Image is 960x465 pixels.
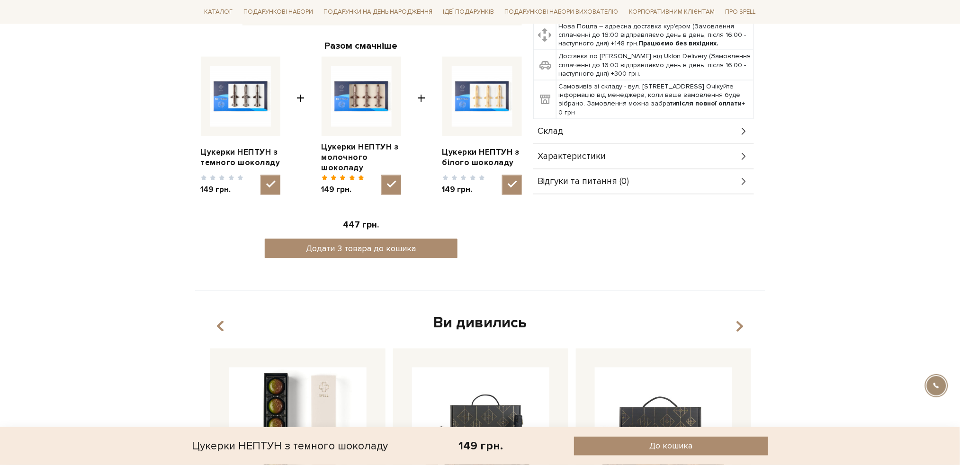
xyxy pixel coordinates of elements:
[649,440,692,451] span: До кошика
[297,57,305,195] span: +
[538,177,629,186] span: Відгуки та питання (0)
[556,50,754,80] td: Доставка по [PERSON_NAME] від Uklon Delivery (Замовлення сплаченні до 16:00 відправляємо день в д...
[201,40,522,52] div: Разом смачніше
[201,5,237,19] a: Каталог
[556,20,754,50] td: Нова Пошта – адресна доставка кур'єром (Замовлення сплаченні до 16:00 відправляємо день в день, п...
[721,5,759,19] a: Про Spell
[638,39,719,47] b: Працюємо без вихідних.
[459,439,503,453] div: 149 грн.
[676,99,742,107] b: після повної оплати
[556,80,754,119] td: Самовивіз зі складу - вул. [STREET_ADDRESS] Очікуйте інформацію від менеджера, коли ваше замовлен...
[240,5,317,19] a: Подарункові набори
[625,4,718,20] a: Корпоративним клієнтам
[265,239,458,258] button: Додати 3 товара до кошика
[322,142,401,173] a: Цукерки НЕПТУН з молочного шоколаду
[343,219,379,230] span: 447 грн.
[442,147,522,168] a: Цукерки НЕПТУН з білого шоколаду
[210,66,271,127] img: Цукерки НЕПТУН з темного шоколаду
[192,437,388,456] div: Цукерки НЕПТУН з темного шоколаду
[201,184,244,195] span: 149 грн.
[442,184,485,195] span: 149 грн.
[418,57,426,195] span: +
[538,152,606,161] span: Характеристики
[331,66,392,127] img: Цукерки НЕПТУН з молочного шоколаду
[501,4,622,20] a: Подарункові набори вихователю
[206,314,754,333] div: Ви дивились
[322,184,365,195] span: 149 грн.
[201,147,280,168] a: Цукерки НЕПТУН з темного шоколаду
[538,127,564,136] span: Склад
[574,437,768,456] button: До кошика
[320,5,436,19] a: Подарунки на День народження
[439,5,498,19] a: Ідеї подарунків
[452,66,512,127] img: Цукерки НЕПТУН з білого шоколаду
